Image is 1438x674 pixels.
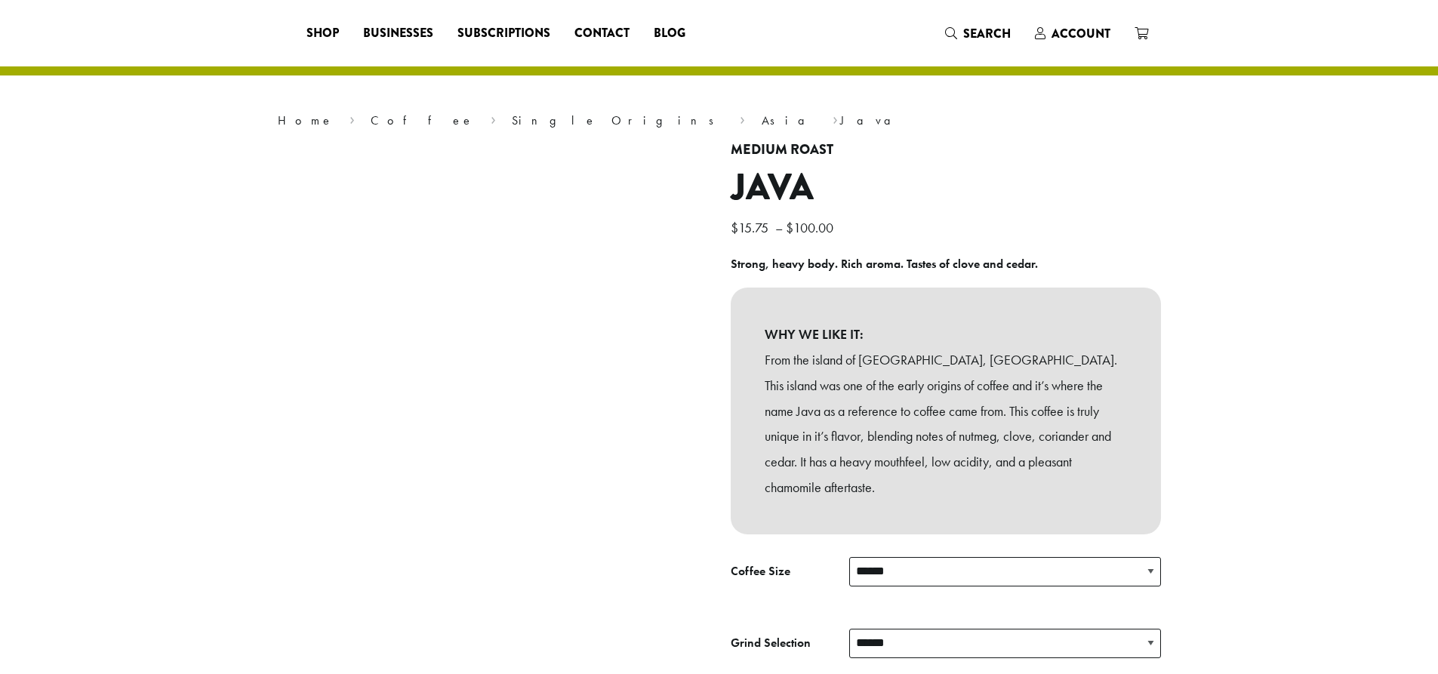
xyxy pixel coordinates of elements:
span: › [491,106,496,130]
span: Subscriptions [457,24,550,43]
a: Search [933,21,1023,46]
a: Subscriptions [445,21,562,45]
a: Single Origins [512,112,724,128]
span: Businesses [363,24,433,43]
span: – [775,219,783,236]
span: Shop [306,24,339,43]
label: Coffee Size [731,561,849,583]
a: Home [278,112,334,128]
h4: Medium Roast [731,142,1161,158]
nav: Breadcrumb [278,112,1161,130]
span: $ [731,219,738,236]
p: From the island of [GEOGRAPHIC_DATA], [GEOGRAPHIC_DATA]. This island was one of the early origins... [765,347,1127,500]
b: Strong, heavy body. Rich aroma. Tastes of clove and cedar. [731,256,1038,272]
h1: Java [731,166,1161,210]
span: › [833,106,838,130]
a: Blog [642,21,697,45]
span: $ [786,219,793,236]
span: Account [1052,25,1110,42]
b: WHY WE LIKE IT: [765,322,1127,347]
a: Businesses [351,21,445,45]
span: › [349,106,355,130]
a: Asia [762,112,817,128]
a: Contact [562,21,642,45]
span: › [740,106,745,130]
label: Grind Selection [731,632,849,654]
a: Shop [294,21,351,45]
span: Blog [654,24,685,43]
bdi: 100.00 [786,219,837,236]
span: Contact [574,24,630,43]
span: Search [963,25,1011,42]
a: Account [1023,21,1122,46]
a: Coffee [371,112,474,128]
bdi: 15.75 [731,219,772,236]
